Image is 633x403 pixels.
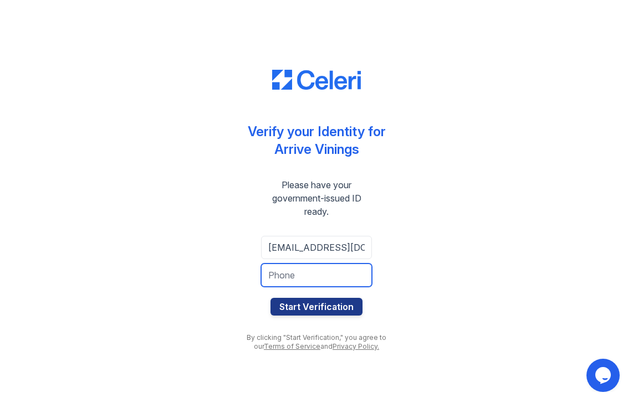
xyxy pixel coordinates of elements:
[264,342,320,350] a: Terms of Service
[270,298,363,316] button: Start Verification
[333,342,379,350] a: Privacy Policy.
[261,263,372,287] input: Phone
[239,178,394,218] div: Please have your government-issued ID ready.
[272,70,361,90] img: CE_Logo_Blue-a8612792a0a2168367f1c8372b55b34899dd931a85d93a1a3d3e32e68fde9ad4.png
[586,359,622,392] iframe: chat widget
[239,333,394,351] div: By clicking "Start Verification," you agree to our and
[261,236,372,259] input: Email
[248,123,386,158] div: Verify your Identity for Arrive Vinings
